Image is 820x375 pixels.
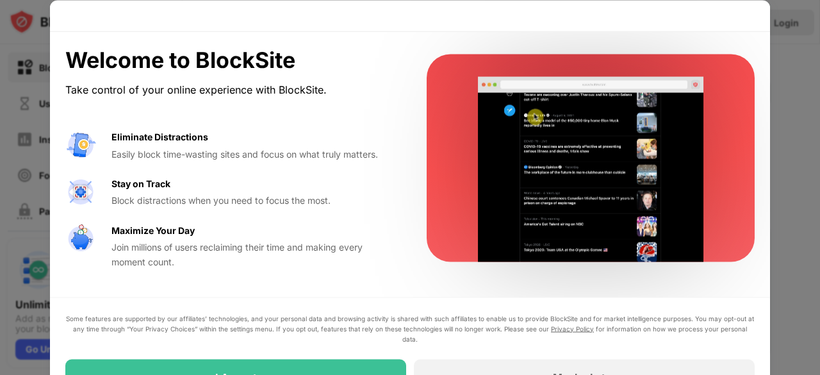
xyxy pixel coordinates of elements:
[111,147,396,161] div: Easily block time-wasting sites and focus on what truly matters.
[111,194,396,208] div: Block distractions when you need to focus the most.
[65,313,755,344] div: Some features are supported by our affiliates’ technologies, and your personal data and browsing ...
[111,223,195,237] div: Maximize Your Day
[111,176,170,190] div: Stay on Track
[65,176,96,207] img: value-focus.svg
[551,324,594,332] a: Privacy Policy
[65,130,96,161] img: value-avoid-distractions.svg
[65,81,396,99] div: Take control of your online experience with BlockSite.
[65,223,96,254] img: value-safe-time.svg
[65,47,396,73] div: Welcome to BlockSite
[111,240,396,269] div: Join millions of users reclaiming their time and making every moment count.
[111,130,208,144] div: Eliminate Distractions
